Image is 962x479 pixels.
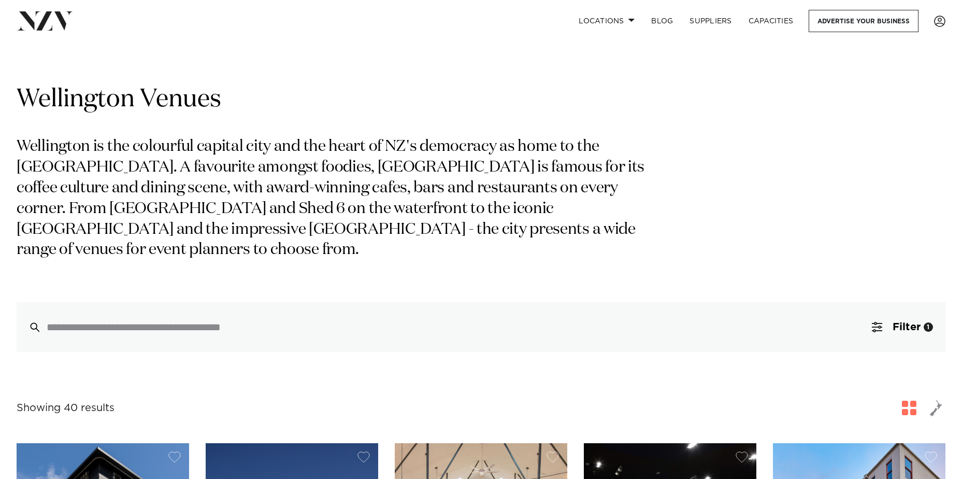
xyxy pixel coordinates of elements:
span: Filter [893,322,921,332]
a: Capacities [740,10,802,32]
img: nzv-logo.png [17,11,73,30]
h1: Wellington Venues [17,83,945,116]
div: 1 [924,322,933,332]
button: Filter1 [859,302,945,352]
a: Advertise your business [809,10,918,32]
a: SUPPLIERS [681,10,740,32]
a: BLOG [643,10,681,32]
div: Showing 40 results [17,400,114,416]
a: Locations [570,10,643,32]
p: Wellington is the colourful capital city and the heart of NZ's democracy as home to the [GEOGRAPH... [17,137,657,261]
